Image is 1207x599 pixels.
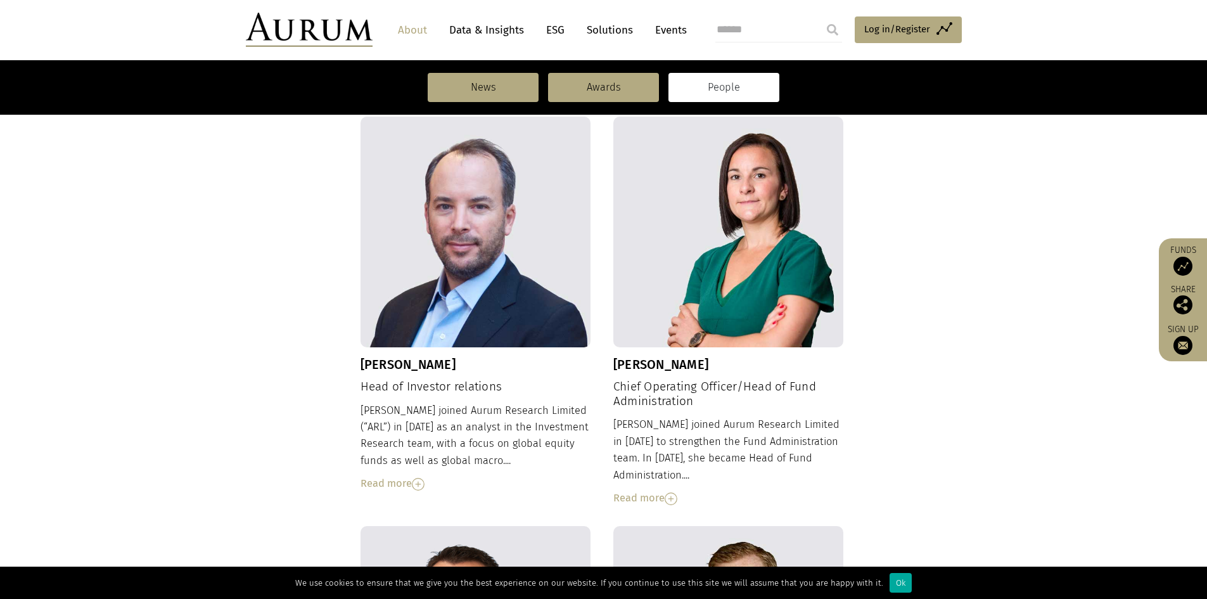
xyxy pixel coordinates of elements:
a: ESG [540,18,571,42]
div: [PERSON_NAME] joined Aurum Research Limited in [DATE] to strengthen the Fund Administration team.... [613,416,844,506]
a: People [668,73,779,102]
h3: [PERSON_NAME] [613,357,844,372]
div: Read more [613,490,844,506]
a: Funds [1165,245,1201,276]
div: Share [1165,285,1201,314]
img: Access Funds [1173,257,1192,276]
img: Sign up to our newsletter [1173,336,1192,355]
div: Read more [361,475,591,492]
a: News [428,73,539,102]
a: Events [649,18,687,42]
a: Log in/Register [855,16,962,43]
a: Solutions [580,18,639,42]
span: Log in/Register [864,22,930,37]
div: [PERSON_NAME] joined Aurum Research Limited (“ARL”) in [DATE] as an analyst in the Investment Res... [361,403,591,493]
h4: Chief Operating Officer/Head of Fund Administration [613,380,844,409]
a: About [392,18,433,42]
a: Sign up [1165,324,1201,355]
h4: Head of Investor relations [361,380,591,394]
a: Data & Insights [443,18,530,42]
img: Share this post [1173,295,1192,314]
img: Read More [665,493,677,505]
input: Submit [820,17,845,42]
a: Awards [548,73,659,102]
h3: [PERSON_NAME] [361,357,591,372]
div: Ok [890,573,912,593]
img: Aurum [246,13,373,47]
img: Read More [412,478,425,491]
